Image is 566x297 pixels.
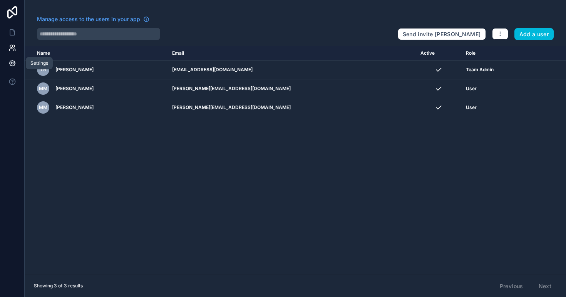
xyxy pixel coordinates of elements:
td: [PERSON_NAME][EMAIL_ADDRESS][DOMAIN_NAME] [167,98,416,117]
span: Manage access to the users in your app [37,15,140,23]
a: Manage access to the users in your app [37,15,149,23]
button: Send invite [PERSON_NAME] [398,28,486,40]
span: [PERSON_NAME] [55,104,94,111]
button: Add a user [514,28,554,40]
span: TR [40,67,46,73]
span: [PERSON_NAME] [55,67,94,73]
div: Settings [30,60,48,66]
span: User [466,104,477,111]
th: Active [416,46,461,60]
td: [EMAIL_ADDRESS][DOMAIN_NAME] [167,60,416,79]
span: User [466,86,477,92]
span: MM [39,86,47,92]
th: Name [25,46,167,60]
span: MM [39,104,47,111]
span: Showing 3 of 3 results [34,283,83,289]
span: [PERSON_NAME] [55,86,94,92]
div: scrollable content [25,46,566,275]
span: Team Admin [466,67,494,73]
th: Role [461,46,533,60]
th: Email [167,46,416,60]
td: [PERSON_NAME][EMAIL_ADDRESS][DOMAIN_NAME] [167,79,416,98]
